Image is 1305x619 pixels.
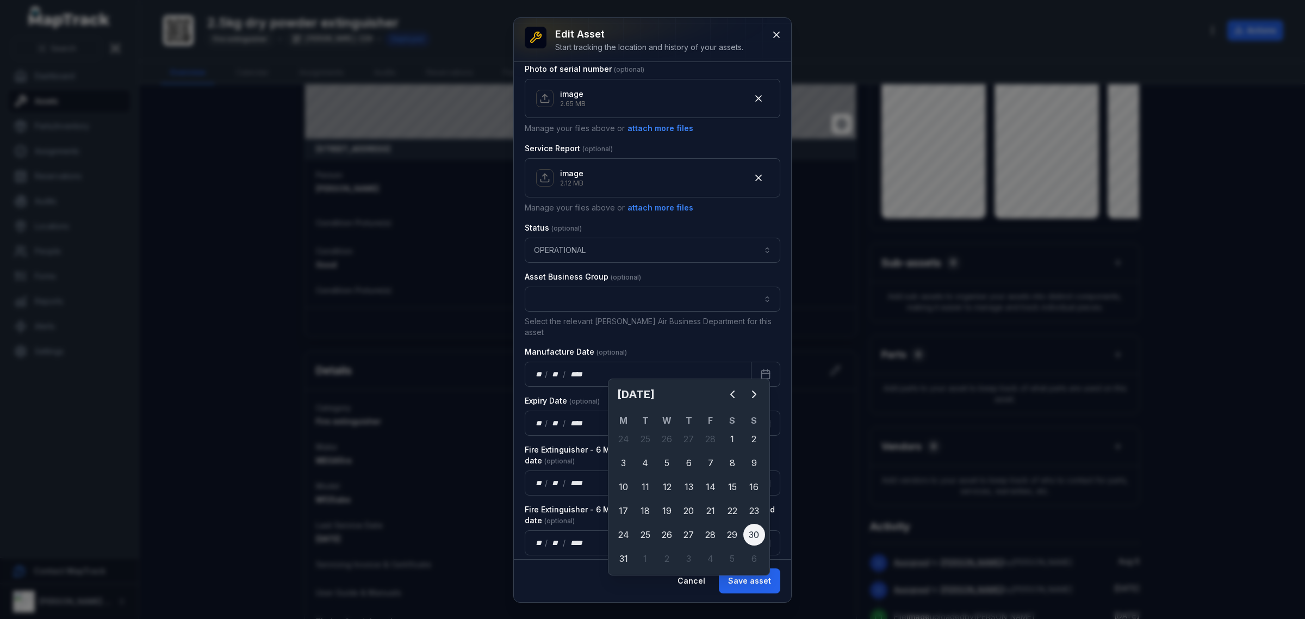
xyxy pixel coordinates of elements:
[700,476,722,498] div: Friday 14 March 2025
[722,452,743,474] div: Saturday 8 March 2025
[722,428,743,450] div: Saturday 1 March 2025
[700,524,722,546] div: Friday 28 March 2025
[613,524,635,546] div: Monday 24 March 2025
[700,428,722,450] div: Friday 28 February 2025
[743,428,765,450] div: Sunday 2 March 2025
[656,452,678,474] div: 5
[563,537,567,548] div: /
[635,500,656,522] div: Tuesday 18 March 2025
[678,428,700,450] div: 27
[635,524,656,546] div: 25
[567,418,587,429] div: year,
[656,452,678,474] div: Wednesday 5 March 2025
[613,383,765,571] div: March 2025
[743,524,765,546] div: 30
[534,418,545,429] div: day,
[700,452,722,474] div: Friday 7 March 2025
[563,418,567,429] div: /
[534,537,545,548] div: day,
[678,524,700,546] div: Thursday 27 March 2025
[700,500,722,522] div: 21
[635,548,656,570] div: 1
[525,64,644,75] label: Photo of serial number
[656,476,678,498] div: Wednesday 12 March 2025
[743,500,765,522] div: Sunday 23 March 2025
[635,452,656,474] div: Tuesday 4 March 2025
[743,476,765,498] div: Sunday 16 March 2025
[613,428,635,450] div: Monday 24 February 2025
[567,369,587,380] div: year,
[678,452,700,474] div: Thursday 6 March 2025
[722,428,743,450] div: 1
[700,452,722,474] div: 7
[700,524,722,546] div: 28
[678,500,700,522] div: 20
[525,122,780,134] p: Manage your files above or
[722,452,743,474] div: 8
[613,476,635,498] div: 10
[525,143,613,154] label: Service Report
[525,346,627,357] label: Manufacture Date
[678,414,700,427] th: T
[656,548,678,570] div: Wednesday 2 April 2025
[534,478,545,488] div: day,
[545,418,549,429] div: /
[678,452,700,474] div: 6
[525,444,780,466] label: Fire Extinguisher - 6 Monthly Tagging/Inspection NEXT Due date
[722,500,743,522] div: 22
[563,369,567,380] div: /
[613,476,635,498] div: Monday 10 March 2025
[678,428,700,450] div: Thursday 27 February 2025
[743,548,765,570] div: 6
[567,537,587,548] div: year,
[613,500,635,522] div: Monday 17 March 2025
[613,452,635,474] div: Monday 3 March 2025
[635,524,656,546] div: Tuesday 25 March 2025
[678,524,700,546] div: 27
[525,222,582,233] label: Status
[743,500,765,522] div: 23
[534,369,545,380] div: day,
[613,383,765,571] div: Calendar
[700,414,722,427] th: F
[656,428,678,450] div: Wednesday 26 February 2025
[743,414,765,427] th: S
[635,452,656,474] div: 4
[722,500,743,522] div: Saturday 22 March 2025
[613,414,765,571] table: March 2025
[549,478,563,488] div: month,
[722,548,743,570] div: 5
[560,89,586,100] p: image
[700,428,722,450] div: 28
[545,537,549,548] div: /
[525,202,780,214] p: Manage your files above or
[700,548,722,570] div: Friday 4 April 2025
[627,202,694,214] button: attach more files
[549,369,563,380] div: month,
[525,271,641,282] label: Asset Business Group
[613,500,635,522] div: 17
[656,414,678,427] th: W
[722,476,743,498] div: Saturday 15 March 2025
[719,568,780,593] button: Save asset
[743,452,765,474] div: Sunday 9 March 2025
[635,414,656,427] th: T
[743,428,765,450] div: 2
[560,100,586,108] p: 2.65 MB
[545,369,549,380] div: /
[635,476,656,498] div: 11
[549,418,563,429] div: month,
[656,524,678,546] div: Wednesday 26 March 2025
[743,548,765,570] div: Sunday 6 April 2025
[700,476,722,498] div: 14
[722,548,743,570] div: Saturday 5 April 2025
[613,452,635,474] div: 3
[545,478,549,488] div: /
[751,362,780,387] button: Calendar
[656,524,678,546] div: 26
[656,548,678,570] div: 2
[722,524,743,546] div: 29
[743,476,765,498] div: 16
[678,476,700,498] div: Thursday 13 March 2025
[560,179,583,188] p: 2.12 MB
